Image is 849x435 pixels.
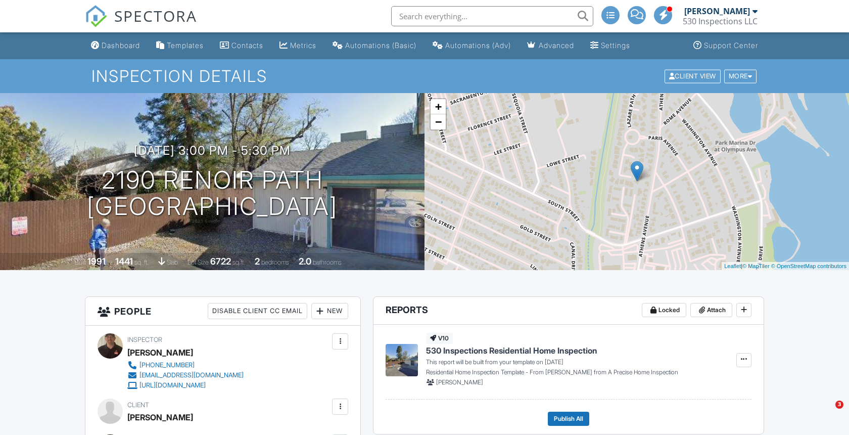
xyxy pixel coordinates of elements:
[167,258,178,266] span: slab
[689,36,762,55] a: Support Center
[429,36,515,55] a: Automations (Advanced)
[127,380,244,390] a: [URL][DOMAIN_NAME]
[299,256,311,267] div: 2.0
[835,401,843,409] span: 3
[127,345,193,360] div: [PERSON_NAME]
[139,371,244,379] div: [EMAIL_ADDRESS][DOMAIN_NAME]
[114,5,197,26] span: SPECTORA
[815,401,839,425] iframe: Intercom live chat
[91,67,758,85] h1: Inspection Details
[232,258,245,266] span: sq.ft.
[75,258,86,266] span: Built
[261,258,289,266] span: bedrooms
[127,360,244,370] a: [PHONE_NUMBER]
[134,258,149,266] span: sq. ft.
[85,5,107,27] img: The Best Home Inspection Software - Spectora
[724,69,757,83] div: More
[391,6,593,26] input: Search everything...
[152,36,208,55] a: Templates
[445,41,511,50] div: Automations (Adv)
[345,41,416,50] div: Automations (Basic)
[139,361,195,369] div: [PHONE_NUMBER]
[216,36,267,55] a: Contacts
[102,41,140,50] div: Dashboard
[87,167,338,221] h1: 2190 Renoir Path [GEOGRAPHIC_DATA]
[328,36,420,55] a: Automations (Basic)
[684,6,750,16] div: [PERSON_NAME]
[85,14,197,35] a: SPECTORA
[127,370,244,380] a: [EMAIL_ADDRESS][DOMAIN_NAME]
[601,41,630,50] div: Settings
[87,36,144,55] a: Dashboard
[115,256,133,267] div: 1441
[134,144,291,157] h3: [DATE] 3:00 pm - 5:30 pm
[139,381,206,389] div: [URL][DOMAIN_NAME]
[87,256,106,267] div: 1991
[187,258,209,266] span: Lot Size
[523,36,578,55] a: Advanced
[210,256,231,267] div: 6722
[704,41,758,50] div: Support Center
[127,401,149,409] span: Client
[255,256,260,267] div: 2
[290,41,316,50] div: Metrics
[431,114,446,129] a: Zoom out
[683,16,758,26] div: 530 Inspections LLC
[539,41,574,50] div: Advanced
[127,336,162,343] span: Inspector
[664,72,723,79] a: Client View
[231,41,263,50] div: Contacts
[431,99,446,114] a: Zoom in
[311,303,348,319] div: New
[722,262,849,271] div: |
[665,69,721,83] div: Client View
[127,410,193,425] div: [PERSON_NAME]
[724,263,741,269] a: Leaflet
[313,258,342,266] span: bathrooms
[586,36,634,55] a: Settings
[208,303,307,319] div: Disable Client CC Email
[742,263,770,269] a: © MapTiler
[85,297,360,326] h3: People
[771,263,846,269] a: © OpenStreetMap contributors
[167,41,204,50] div: Templates
[275,36,320,55] a: Metrics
